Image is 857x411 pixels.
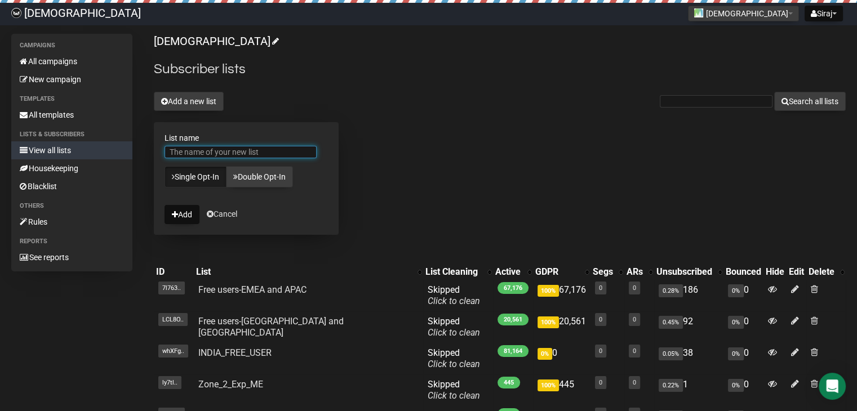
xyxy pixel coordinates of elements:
td: 20,561 [533,311,590,343]
td: 0 [533,343,590,374]
div: Open Intercom Messenger [819,373,846,400]
span: 20,561 [498,314,529,325]
span: 81,164 [498,345,529,357]
span: 100% [538,379,559,391]
span: Skipped [428,316,480,338]
button: Search all lists [774,92,846,111]
a: Double Opt-In [226,166,293,187]
span: 0.28% [659,284,683,297]
div: Edit [789,266,804,278]
th: Segs: No sort applied, activate to apply an ascending sort [590,264,624,280]
div: ID [156,266,192,278]
a: Housekeeping [11,159,132,177]
a: 0 [633,316,636,323]
td: 445 [533,374,590,406]
li: Reports [11,235,132,248]
th: Edit: No sort applied, sorting is disabled [787,264,806,280]
div: List [196,266,412,278]
th: GDPR: No sort applied, activate to apply an ascending sort [533,264,590,280]
span: 0% [728,316,744,329]
td: 92 [654,311,723,343]
span: 0.22% [659,379,683,392]
td: 0 [723,343,763,374]
span: Skipped [428,284,480,306]
li: Templates [11,92,132,106]
span: Skipped [428,379,480,401]
input: The name of your new list [165,146,317,158]
th: List: No sort applied, activate to apply an ascending sort [194,264,423,280]
div: List Cleaning [425,266,482,278]
a: Blacklist [11,177,132,195]
th: Bounced: No sort applied, sorting is disabled [723,264,763,280]
span: 7l763.. [158,282,185,294]
a: All campaigns [11,52,132,70]
button: Siraj [805,6,843,21]
span: ly7tl.. [158,376,181,389]
button: Add [165,205,199,224]
span: 0% [728,379,744,392]
a: Cancel [207,209,237,218]
span: 0% [538,348,552,360]
a: Free users-EMEA and APAC [198,284,307,295]
span: 0.05% [659,347,683,360]
a: 0 [633,347,636,355]
div: Active [495,266,522,278]
a: Zone_2_Exp_ME [198,379,263,390]
div: Unsubscribed [656,266,712,278]
span: 0.45% [659,316,683,329]
span: 100% [538,316,559,328]
td: 67,176 [533,280,590,311]
span: LCL8O.. [158,313,188,326]
span: whXFg.. [158,345,188,358]
a: All templates [11,106,132,124]
a: Click to clean [428,327,480,338]
div: ARs [627,266,643,278]
li: Others [11,199,132,213]
th: Hide: No sort applied, sorting is disabled [763,264,787,280]
td: 0 [723,280,763,311]
div: Bounced [726,266,761,278]
img: 61ace9317f7fa0068652623cbdd82cc4 [11,8,21,18]
label: List name [165,133,328,143]
th: ID: No sort applied, sorting is disabled [154,264,194,280]
a: Single Opt-In [165,166,227,187]
a: Click to clean [428,359,480,369]
h2: Subscriber lists [154,59,846,79]
span: 445 [498,377,520,388]
img: 1.jpg [694,8,703,17]
a: Free users-[GEOGRAPHIC_DATA] and [GEOGRAPHIC_DATA] [198,316,344,338]
a: Click to clean [428,390,480,401]
button: [DEMOGRAPHIC_DATA] [688,6,799,21]
div: GDPR [535,266,579,278]
a: See reports [11,248,132,266]
a: 0 [599,347,602,355]
td: 0 [723,311,763,343]
th: Active: No sort applied, activate to apply an ascending sort [493,264,533,280]
td: 38 [654,343,723,374]
span: 100% [538,285,559,297]
li: Campaigns [11,39,132,52]
div: Segs [593,266,613,278]
a: 0 [633,379,636,386]
th: List Cleaning: No sort applied, activate to apply an ascending sort [423,264,493,280]
div: Delete [809,266,834,278]
a: INDIA_FREE_USER [198,347,272,358]
div: Hide [766,266,784,278]
th: Unsubscribed: No sort applied, activate to apply an ascending sort [654,264,723,280]
span: 0% [728,347,744,360]
td: 0 [723,374,763,406]
a: [DEMOGRAPHIC_DATA] [154,34,277,48]
li: Lists & subscribers [11,128,132,141]
a: Rules [11,213,132,231]
a: 0 [633,284,636,292]
a: View all lists [11,141,132,159]
span: Skipped [428,347,480,369]
a: Click to clean [428,296,480,306]
a: New campaign [11,70,132,88]
span: 67,176 [498,282,529,294]
a: 0 [599,316,602,323]
td: 1 [654,374,723,406]
span: 0% [728,284,744,297]
button: Add a new list [154,92,224,111]
a: 0 [599,284,602,292]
